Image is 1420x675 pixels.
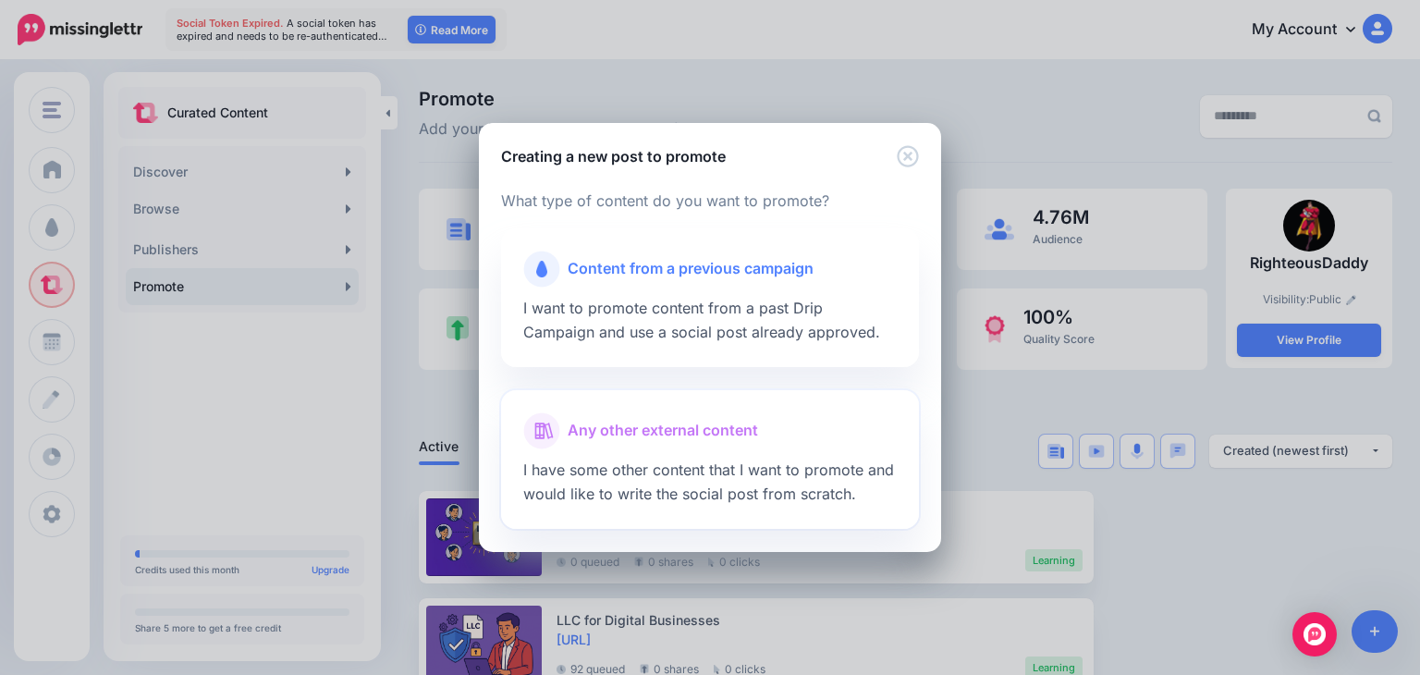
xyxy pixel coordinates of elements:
[1292,612,1337,657] div: Open Intercom Messenger
[523,299,880,341] span: I want to promote content from a past Drip Campaign and use a social post already approved.
[501,190,919,214] p: What type of content do you want to promote?
[501,145,726,167] h5: Creating a new post to promote
[536,261,548,277] img: drip-campaigns.png
[897,145,919,168] button: Close
[568,419,758,443] span: Any other external content
[523,460,894,503] span: I have some other content that I want to promote and would like to write the social post from scr...
[568,257,814,281] span: Content from a previous campaign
